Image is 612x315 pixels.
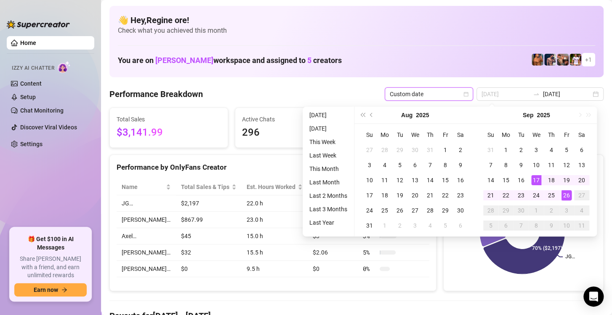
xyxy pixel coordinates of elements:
td: 2025-09-11 [544,157,559,173]
td: 2025-10-06 [498,218,514,233]
div: 8 [440,160,450,170]
h1: You are on workspace and assigned to creators [118,56,342,65]
th: Su [483,127,498,142]
button: Choose a month [401,107,412,123]
td: 2025-09-19 [559,173,574,188]
td: 2025-08-21 [423,188,438,203]
td: 2025-07-27 [362,142,377,157]
td: 2025-09-17 [529,173,544,188]
div: 11 [380,175,390,185]
button: Previous month (PageUp) [367,107,376,123]
span: [PERSON_NAME] [155,56,213,65]
td: 2025-08-22 [438,188,453,203]
span: 0 % [363,264,376,273]
td: 2025-08-30 [453,203,468,218]
div: 28 [425,205,435,215]
td: 2025-09-21 [483,188,498,203]
div: 3 [531,145,541,155]
div: 29 [501,205,511,215]
input: End date [543,89,591,99]
td: 2025-07-30 [407,142,423,157]
div: 31 [425,145,435,155]
div: 17 [531,175,541,185]
td: 2025-10-02 [544,203,559,218]
div: 25 [546,190,556,200]
td: 2025-09-03 [529,142,544,157]
div: 31 [365,220,375,231]
div: 18 [380,190,390,200]
td: 2025-09-26 [559,188,574,203]
span: Custom date [390,88,468,100]
div: 26 [561,190,572,200]
th: Sa [453,127,468,142]
li: Last 3 Months [306,204,351,214]
div: 14 [486,175,496,185]
td: 2025-08-01 [438,142,453,157]
div: 18 [546,175,556,185]
div: 27 [410,205,420,215]
div: 7 [425,160,435,170]
td: $867.99 [176,212,242,228]
div: 7 [516,220,526,231]
div: 26 [395,205,405,215]
li: Last 2 Months [306,191,351,201]
td: 2025-08-31 [483,142,498,157]
div: 31 [486,145,496,155]
li: Last Year [306,218,351,228]
li: This Week [306,137,351,147]
th: Name [117,179,176,195]
span: 5 % [363,248,376,257]
div: 3 [365,160,375,170]
div: 2 [395,220,405,231]
div: 1 [440,145,450,155]
th: We [529,127,544,142]
div: 6 [410,160,420,170]
div: 30 [455,205,466,215]
th: Sa [574,127,589,142]
th: Fr [559,127,574,142]
div: 1 [380,220,390,231]
div: 4 [577,205,587,215]
th: Tu [392,127,407,142]
td: 2025-10-01 [529,203,544,218]
td: 22.0 h [242,195,308,212]
td: 2025-08-29 [438,203,453,218]
div: 10 [561,220,572,231]
span: calendar [463,92,468,97]
td: 2025-10-08 [529,218,544,233]
div: 17 [365,190,375,200]
div: 15 [440,175,450,185]
td: 2025-09-14 [483,173,498,188]
td: 2025-08-18 [377,188,392,203]
th: Su [362,127,377,142]
td: 2025-09-22 [498,188,514,203]
td: 2025-08-20 [407,188,423,203]
div: 24 [531,190,541,200]
div: 22 [501,190,511,200]
div: 2 [546,205,556,215]
div: 10 [365,175,375,185]
div: Open Intercom Messenger [583,286,604,307]
li: Last Week [306,150,351,160]
td: $2.06 [308,244,358,261]
td: 2025-08-04 [377,157,392,173]
th: We [407,127,423,142]
img: logo-BBDzfeDw.svg [7,20,70,29]
td: 2025-09-04 [544,142,559,157]
span: Earn now [34,286,58,293]
td: 2025-09-03 [407,218,423,233]
td: 2025-09-01 [498,142,514,157]
div: 30 [410,145,420,155]
th: Th [423,127,438,142]
span: to [533,91,540,97]
div: 28 [380,145,390,155]
td: 2025-09-30 [514,203,529,218]
td: 2025-09-12 [559,157,574,173]
li: [DATE] [306,110,351,120]
span: Total Sales & Tips [181,182,230,192]
td: 2025-09-29 [498,203,514,218]
div: 4 [425,220,435,231]
div: 4 [380,160,390,170]
div: 2 [455,145,466,155]
td: 2025-10-11 [574,218,589,233]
